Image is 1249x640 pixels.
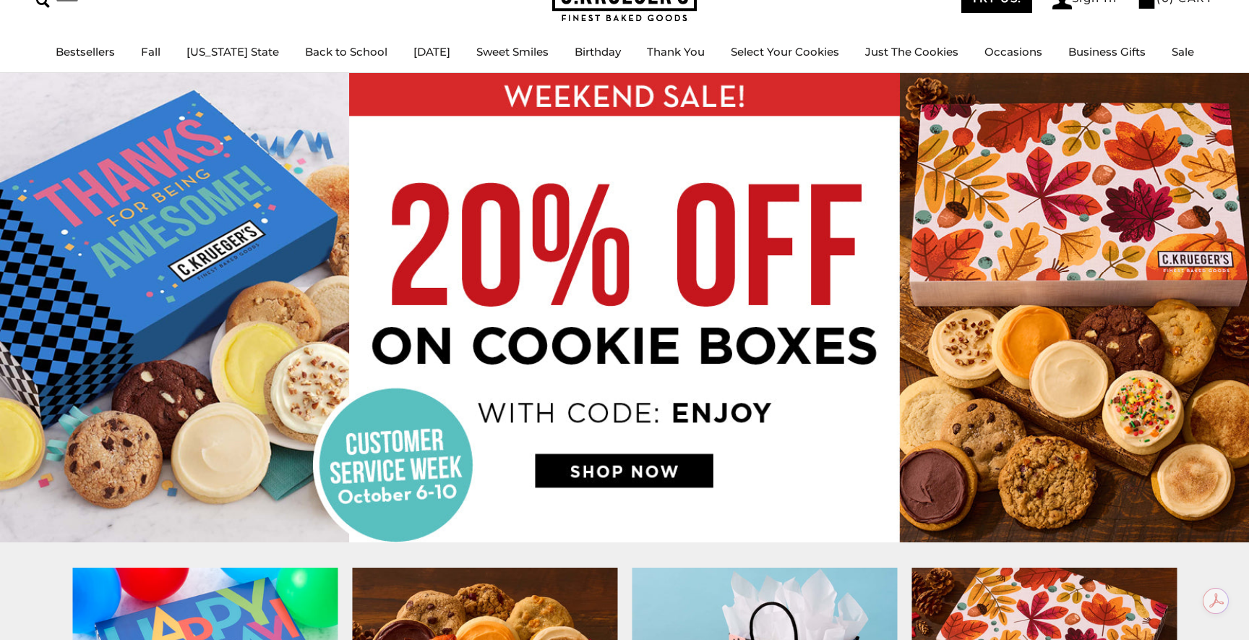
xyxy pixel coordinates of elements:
[186,45,279,59] a: [US_STATE] State
[575,45,621,59] a: Birthday
[56,45,115,59] a: Bestsellers
[731,45,839,59] a: Select Your Cookies
[141,45,160,59] a: Fall
[12,585,150,628] iframe: Sign Up via Text for Offers
[476,45,549,59] a: Sweet Smiles
[647,45,705,59] a: Thank You
[305,45,387,59] a: Back to School
[865,45,958,59] a: Just The Cookies
[1172,45,1194,59] a: Sale
[1068,45,1146,59] a: Business Gifts
[984,45,1042,59] a: Occasions
[413,45,450,59] a: [DATE]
